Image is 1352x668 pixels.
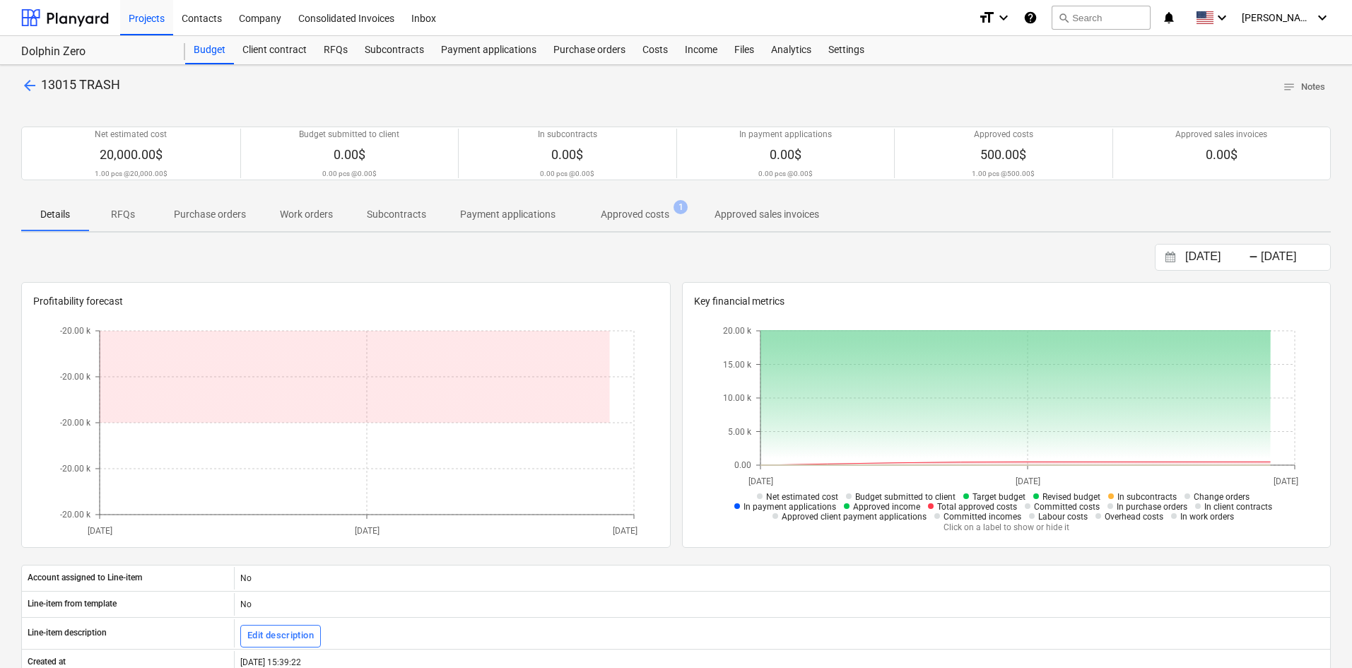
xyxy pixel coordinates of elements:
span: Committed incomes [944,512,1021,522]
span: 1 [674,200,688,214]
button: Edit description [240,625,321,648]
span: In work orders [1180,512,1234,522]
p: Subcontracts [367,207,426,222]
button: Interact with the calendar and add the check-in date for your trip. [1158,250,1182,266]
p: Approved costs [601,207,669,222]
p: Line-item description [28,627,107,639]
i: notifications [1162,9,1176,26]
span: 0.00$ [551,147,583,162]
tspan: -20.00 k [60,372,91,382]
input: Start Date [1182,247,1254,267]
span: Overhead costs [1105,512,1163,522]
a: Client contract [234,36,315,64]
span: 13015 TRASH [41,77,120,92]
div: No [234,593,1330,616]
p: Approved sales invoices [1175,129,1267,141]
p: Click on a label to show or hide it [718,522,1295,534]
tspan: 10.00 k [723,393,752,403]
p: Budget submitted to client [299,129,399,141]
p: Line-item from template [28,598,117,610]
tspan: 5.00 k [728,426,752,436]
tspan: [DATE] [1015,476,1040,486]
i: keyboard_arrow_down [995,9,1012,26]
span: Net estimated cost [766,492,838,502]
span: Notes [1283,79,1325,95]
p: In subcontracts [538,129,597,141]
a: Subcontracts [356,36,433,64]
div: Edit description [247,628,314,644]
span: Revised budget [1042,492,1100,502]
span: arrow_back [21,77,38,94]
tspan: 0.00 [734,460,751,470]
div: - [1249,253,1258,262]
div: Settings [820,36,873,64]
p: Key financial metrics [694,294,1319,309]
a: Costs [634,36,676,64]
span: 0.00$ [1206,147,1238,162]
tspan: [DATE] [748,476,772,486]
a: RFQs [315,36,356,64]
tspan: 20.00 k [723,326,752,336]
span: Target budget [972,492,1025,502]
a: Files [726,36,763,64]
a: Income [676,36,726,64]
p: Work orders [280,207,333,222]
tspan: [DATE] [88,525,112,535]
span: 0.00$ [334,147,365,162]
p: Created at [28,656,66,668]
tspan: -20.00 k [60,418,91,428]
tspan: [DATE] [1274,476,1298,486]
span: Approved income [853,502,920,512]
iframe: Chat Widget [1281,600,1352,668]
a: Budget [185,36,234,64]
p: 0.00 pcs @ 0.00$ [540,169,594,178]
span: Approved client payment applications [782,512,927,522]
p: RFQs [106,207,140,222]
p: 0.00 pcs @ 0.00$ [322,169,377,178]
p: In payment applications [739,129,832,141]
div: No [234,567,1330,590]
button: Search [1052,6,1151,30]
i: keyboard_arrow_down [1314,9,1331,26]
span: In payment applications [743,502,836,512]
p: 1.00 pcs @ 20,000.00$ [95,169,167,178]
a: Payment applications [433,36,545,64]
span: In purchase orders [1117,502,1187,512]
span: Total approved costs [937,502,1017,512]
p: Details [38,207,72,222]
p: Net estimated cost [95,129,167,141]
tspan: -20.00 k [60,464,91,474]
p: Payment applications [460,207,556,222]
a: Analytics [763,36,820,64]
p: Approved sales invoices [715,207,819,222]
tspan: 15.00 k [723,359,752,369]
div: Dolphin Zero [21,45,168,59]
tspan: -20.00 k [60,510,91,520]
span: [PERSON_NAME] [1242,12,1312,23]
span: notes [1283,81,1295,93]
i: format_size [978,9,995,26]
p: Profitability forecast [33,294,659,309]
p: 1.00 pcs @ 500.00$ [972,169,1035,178]
i: Knowledge base [1023,9,1037,26]
span: Committed costs [1034,502,1100,512]
i: keyboard_arrow_down [1213,9,1230,26]
p: Approved costs [974,129,1033,141]
span: In subcontracts [1117,492,1177,502]
button: Notes [1277,76,1331,98]
p: Purchase orders [174,207,246,222]
span: search [1058,12,1069,23]
tspan: [DATE] [355,525,380,535]
div: Purchase orders [545,36,634,64]
span: Budget submitted to client [855,492,956,502]
span: 0.00$ [770,147,801,162]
